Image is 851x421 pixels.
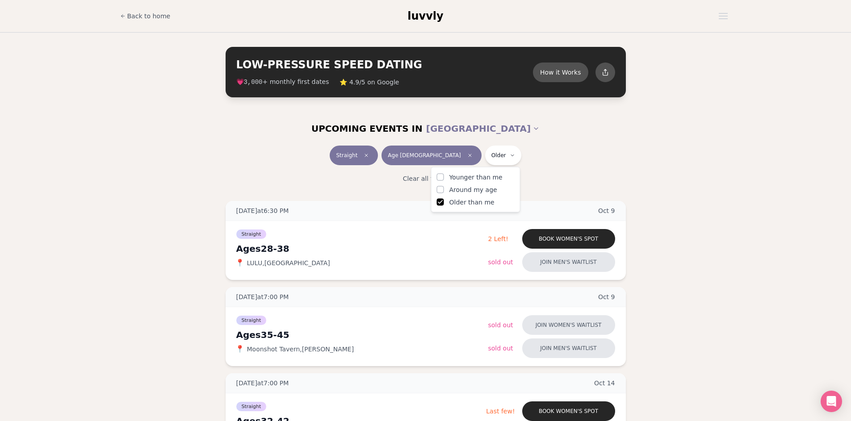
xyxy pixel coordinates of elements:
div: Ages 35-45 [236,329,488,341]
span: Older [491,152,506,159]
span: ⭐ 4.9/5 on Google [340,78,399,87]
span: [DATE] at 7:00 PM [236,292,289,301]
span: Straight [336,152,357,159]
span: 📍 [236,259,243,267]
span: Straight [236,316,267,325]
button: Join men's waitlist [522,252,615,272]
span: Oct 9 [598,292,615,301]
span: Sold Out [488,321,513,329]
span: [DATE] at 6:30 PM [236,206,289,215]
button: Join men's waitlist [522,338,615,358]
span: Sold Out [488,258,513,266]
button: StraightClear event type filter [330,146,378,165]
button: Clear all filters [398,169,454,188]
span: 3,000 [244,79,263,86]
button: Younger than me [437,174,444,181]
span: 2 Left! [488,235,508,242]
button: Book women's spot [522,229,615,249]
span: Younger than me [449,173,503,182]
button: Age [DEMOGRAPHIC_DATA]Clear age [381,146,481,165]
span: Around my age [449,185,497,194]
span: luvvly [407,10,443,22]
span: Straight [236,402,267,411]
button: Join women's waitlist [522,315,615,335]
button: [GEOGRAPHIC_DATA] [426,119,540,138]
div: Ages 28-38 [236,242,488,255]
button: Older [485,146,521,165]
span: Last few! [486,408,515,415]
span: Oct 14 [594,379,615,388]
span: UPCOMING EVENTS IN [311,122,423,135]
span: Sold Out [488,345,513,352]
h2: LOW-PRESSURE SPEED DATING [236,58,533,72]
span: 💗 + monthly first dates [236,77,329,87]
a: luvvly [407,9,443,23]
span: 📍 [236,346,243,353]
a: Back to home [120,7,171,25]
span: Clear event type filter [361,150,372,161]
span: Back to home [127,12,171,21]
span: Moonshot Tavern , [PERSON_NAME] [247,345,354,354]
span: Straight [236,229,267,239]
button: Older than me [437,199,444,206]
span: [DATE] at 7:00 PM [236,379,289,388]
span: Age [DEMOGRAPHIC_DATA] [388,152,461,159]
span: Clear age [465,150,475,161]
button: Around my age [437,186,444,193]
span: Oct 9 [598,206,615,215]
div: Open Intercom Messenger [821,391,842,412]
span: LULU , [GEOGRAPHIC_DATA] [247,258,330,267]
button: How it Works [533,63,588,82]
span: Older than me [449,198,495,207]
button: Book women's spot [522,401,615,421]
button: Open menu [715,9,731,23]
